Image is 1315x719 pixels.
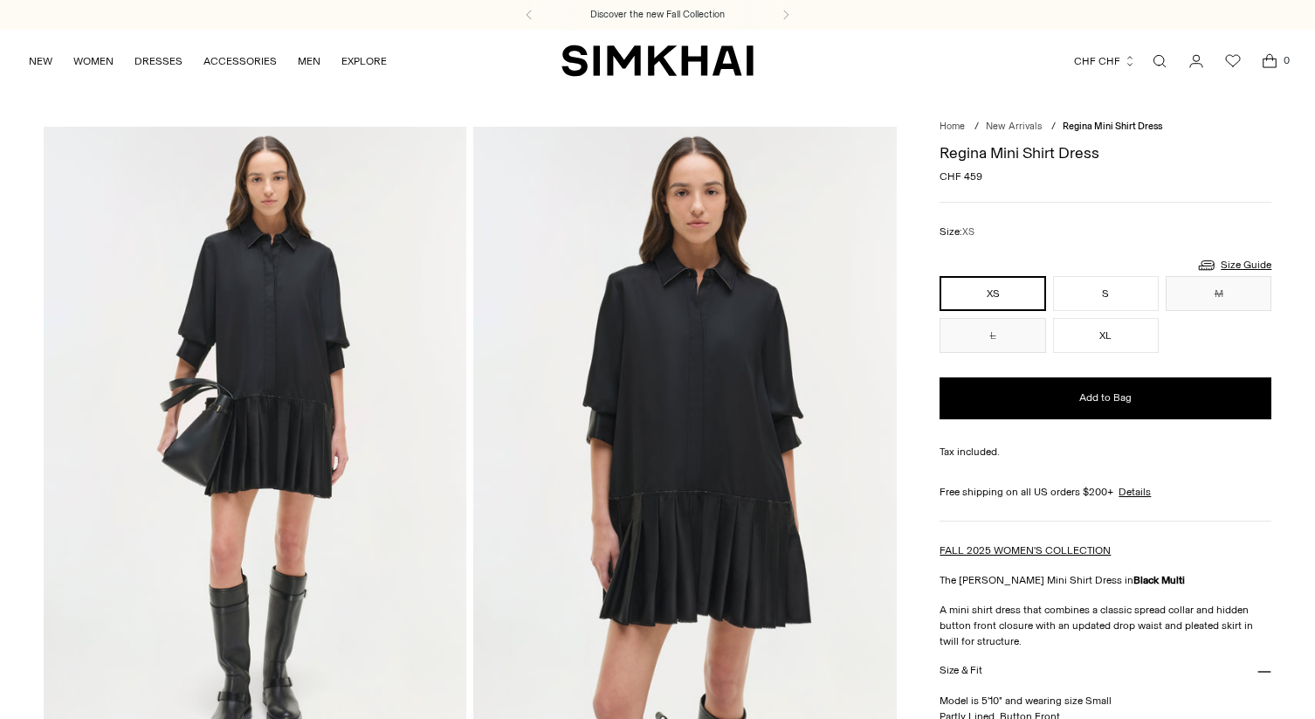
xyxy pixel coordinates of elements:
nav: breadcrumbs [940,120,1271,135]
a: DRESSES [134,42,182,80]
a: Open search modal [1142,44,1177,79]
button: XL [1053,318,1159,353]
span: Regina Mini Shirt Dress [1063,121,1162,132]
a: MEN [298,42,320,80]
a: New Arrivals [986,121,1042,132]
button: L [940,318,1045,353]
button: XS [940,276,1045,311]
p: A mini shirt dress that combines a classic spread collar and hidden button front closure with an ... [940,602,1271,649]
h3: Size & Fit [940,665,981,676]
button: S [1053,276,1159,311]
h1: Regina Mini Shirt Dress [940,145,1271,161]
a: Wishlist [1215,44,1250,79]
span: Add to Bag [1079,391,1132,405]
a: WOMEN [73,42,114,80]
a: Discover the new Fall Collection [590,8,725,22]
a: Home [940,121,965,132]
span: 0 [1278,52,1294,68]
p: The [PERSON_NAME] Mini Shirt Dress in [940,572,1271,588]
span: CHF 459 [940,169,982,184]
a: EXPLORE [341,42,387,80]
a: FALL 2025 WOMEN'S COLLECTION [940,544,1111,557]
a: SIMKHAI [561,44,754,78]
label: Size: [940,224,974,240]
span: XS [962,226,974,238]
button: CHF CHF [1074,42,1136,80]
div: Tax included. [940,444,1271,460]
div: / [1051,120,1056,135]
strong: Black Multi [1133,574,1185,586]
a: Go to the account page [1179,44,1214,79]
a: Details [1119,484,1151,500]
a: Size Guide [1196,254,1271,276]
a: NEW [29,42,52,80]
button: M [1166,276,1271,311]
button: Size & Fit [940,649,1271,694]
a: ACCESSORIES [203,42,277,80]
div: / [974,120,979,135]
button: Add to Bag [940,377,1271,419]
div: Free shipping on all US orders $200+ [940,484,1271,500]
a: Open cart modal [1252,44,1287,79]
